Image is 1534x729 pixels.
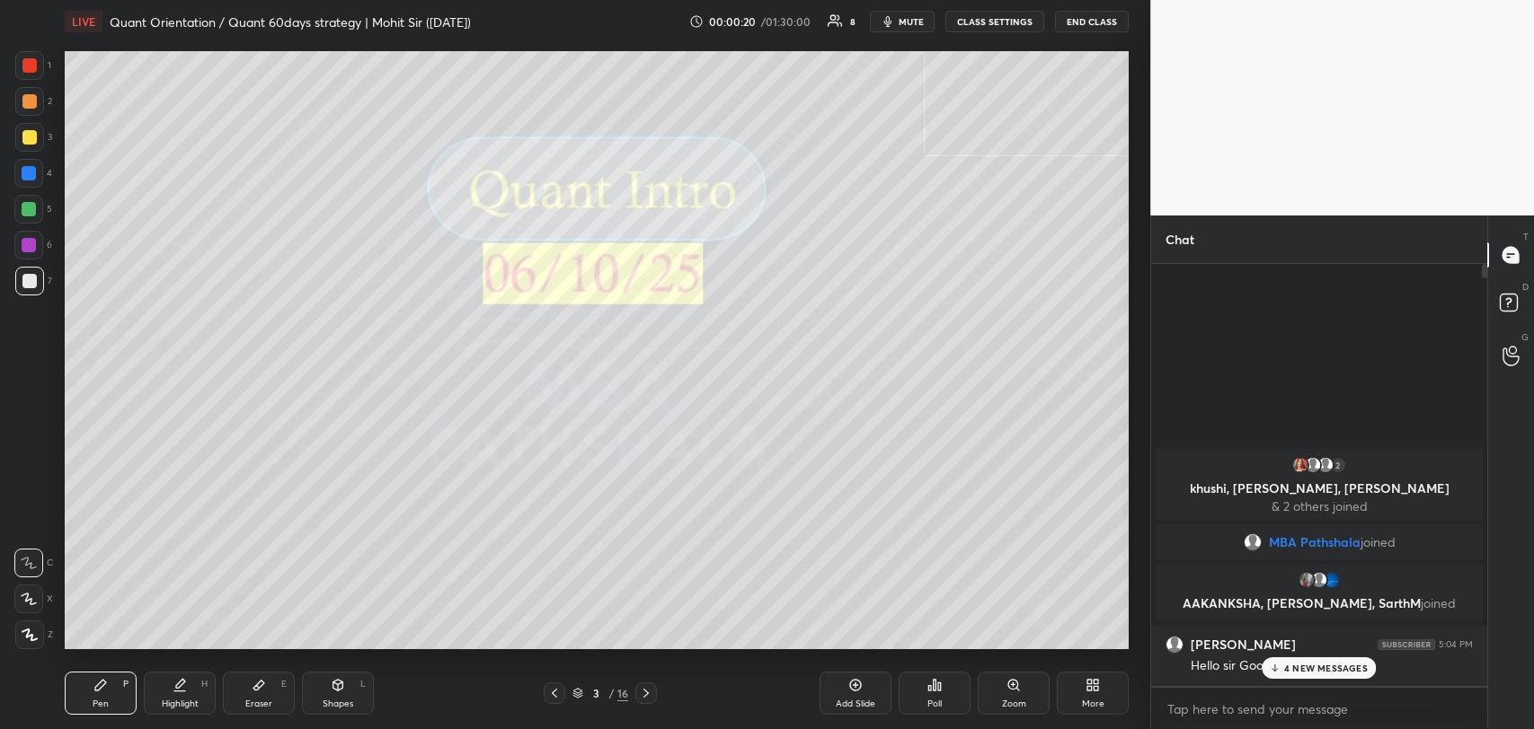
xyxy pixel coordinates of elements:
[65,11,102,32] div: LIVE
[1151,215,1209,263] p: Chat
[1166,596,1472,610] p: AAKANKSHA, [PERSON_NAME], SarthM
[1166,481,1472,496] p: khushi, [PERSON_NAME], [PERSON_NAME]
[15,51,51,80] div: 1
[14,231,52,259] div: 6
[1304,456,1322,474] img: default.png
[927,699,942,708] div: Poll
[323,699,353,708] div: Shapes
[14,584,53,613] div: X
[1269,535,1361,549] span: MBA Pathshala
[1002,699,1026,708] div: Zoom
[15,123,52,152] div: 3
[1291,456,1309,474] img: thumbnail.jpg
[850,17,856,26] div: 8
[1421,594,1456,611] span: joined
[608,688,614,698] div: /
[1284,663,1368,673] p: 4 NEW MESSAGES
[1055,11,1129,32] button: END CLASS
[899,15,924,28] span: mute
[587,688,605,698] div: 3
[1361,535,1396,549] span: joined
[162,699,199,708] div: Highlight
[1310,571,1328,589] img: default.png
[281,680,287,689] div: E
[1191,637,1296,653] h6: [PERSON_NAME]
[1522,280,1529,294] p: D
[1521,330,1529,344] p: G
[1244,533,1262,551] img: default.png
[1298,571,1316,589] img: thumbnail.jpg
[15,87,52,116] div: 2
[1329,456,1347,474] div: 2
[1323,571,1341,589] img: thumbnail.jpg
[15,267,52,295] div: 7
[360,680,366,689] div: L
[14,159,52,188] div: 4
[1523,230,1529,243] p: T
[945,11,1044,32] button: CLASS SETTINGS
[870,11,935,32] button: mute
[14,549,53,577] div: C
[1191,657,1473,675] div: Hello sir Good evening
[93,699,109,708] div: Pen
[836,699,875,708] div: Add Slide
[1378,639,1435,650] img: 4P8fHbbgJtejmAAAAAElFTkSuQmCC
[1166,637,1183,653] img: default.png
[201,680,208,689] div: H
[123,680,129,689] div: P
[617,685,628,701] div: 16
[245,699,272,708] div: Eraser
[110,13,471,31] h4: Quant Orientation / Quant 60days strategy | Mohit Sir ([DATE])
[1082,699,1104,708] div: More
[1317,456,1334,474] img: default.png
[15,620,53,649] div: Z
[1151,445,1487,686] div: grid
[1166,499,1472,514] p: & 2 others joined
[14,195,52,224] div: 5
[1439,639,1473,650] div: 5:04 PM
